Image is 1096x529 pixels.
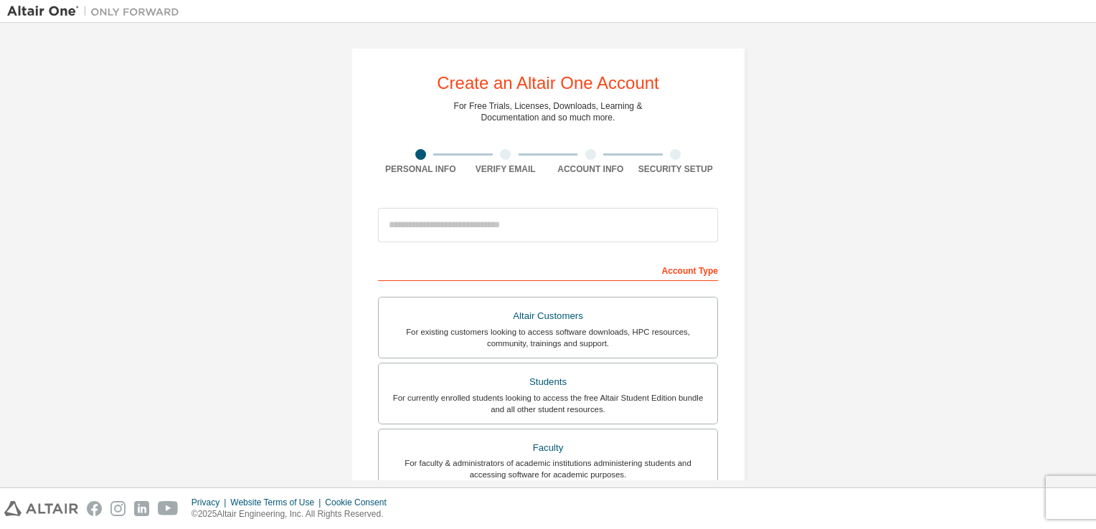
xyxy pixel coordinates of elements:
[463,163,549,175] div: Verify Email
[633,163,719,175] div: Security Setup
[387,372,709,392] div: Students
[230,497,325,508] div: Website Terms of Use
[7,4,186,19] img: Altair One
[4,501,78,516] img: altair_logo.svg
[548,163,633,175] div: Account Info
[378,163,463,175] div: Personal Info
[387,457,709,480] div: For faculty & administrators of academic institutions administering students and accessing softwa...
[387,306,709,326] div: Altair Customers
[192,497,230,508] div: Privacy
[158,501,179,516] img: youtube.svg
[110,501,126,516] img: instagram.svg
[192,508,395,520] p: © 2025 Altair Engineering, Inc. All Rights Reserved.
[387,438,709,458] div: Faculty
[87,501,102,516] img: facebook.svg
[454,100,643,123] div: For Free Trials, Licenses, Downloads, Learning & Documentation and so much more.
[387,392,709,415] div: For currently enrolled students looking to access the free Altair Student Edition bundle and all ...
[134,501,149,516] img: linkedin.svg
[437,75,659,92] div: Create an Altair One Account
[378,258,718,281] div: Account Type
[387,326,709,349] div: For existing customers looking to access software downloads, HPC resources, community, trainings ...
[325,497,395,508] div: Cookie Consent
